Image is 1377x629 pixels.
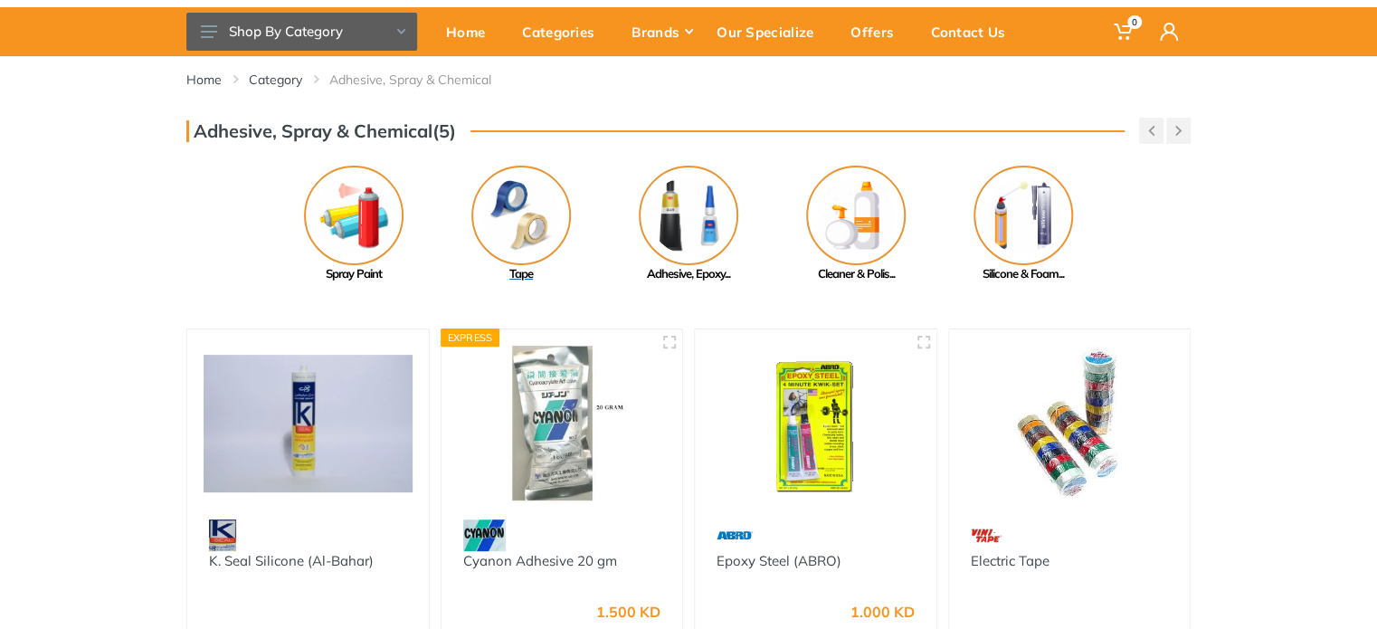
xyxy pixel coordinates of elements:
img: 11.webp [971,519,1002,551]
a: Category [249,71,302,89]
a: Epoxy Steel (ABRO) [717,552,841,569]
a: 0 [1101,7,1147,56]
div: Offers [838,13,918,51]
div: Contact Us [918,13,1030,51]
div: 1.500 KD [596,605,660,619]
a: Home [186,71,222,89]
a: Adhesive, Epoxy... [605,166,773,283]
img: 30.webp [463,519,506,551]
img: Royal - Silicone & Foam [973,166,1073,265]
a: Contact Us [918,7,1030,56]
img: Royal Tools - K. Seal Silicone (Al-Bahar) [204,346,413,502]
div: Home [433,13,509,51]
div: Cleaner & Polis... [773,265,940,283]
div: Spray Paint [271,265,438,283]
img: Royal Tools - Epoxy Steel (ABRO) [711,346,920,502]
img: Royal - Cleaner & Polish [806,166,906,265]
a: Electric Tape [971,552,1049,569]
img: Royal - Tape [471,166,571,265]
div: Tape [438,265,605,283]
a: Categories [509,7,619,56]
div: 1.000 KD [850,605,915,619]
img: Royal Tools - Cyanon Adhesive 20 gm [458,346,667,502]
span: 0 [1127,15,1142,29]
a: Spray Paint [271,166,438,283]
li: Adhesive, Spray & Chemical [329,71,518,89]
div: Brands [619,13,704,51]
nav: breadcrumb [186,71,1191,89]
div: Adhesive, Epoxy... [605,265,773,283]
a: Tape [438,166,605,283]
a: K. Seal Silicone (Al-Bahar) [209,552,374,569]
img: 31.webp [209,519,236,551]
a: Silicone & Foam... [940,166,1107,283]
img: Royal Tools - Electric Tape [965,346,1174,502]
img: Royal - Spray Paint [304,166,404,265]
a: Home [433,7,509,56]
button: Shop By Category [186,13,417,51]
a: Our Specialize [704,7,838,56]
img: 7.webp [717,519,753,551]
div: Categories [509,13,619,51]
a: Offers [838,7,918,56]
a: Cleaner & Polis... [773,166,940,283]
div: Silicone & Foam... [940,265,1107,283]
div: Our Specialize [704,13,838,51]
div: Express [441,329,500,347]
img: Royal - Adhesive, Epoxy, & Resin [639,166,738,265]
h3: Adhesive, Spray & Chemical(5) [186,120,456,142]
a: Cyanon Adhesive 20 gm [463,552,617,569]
